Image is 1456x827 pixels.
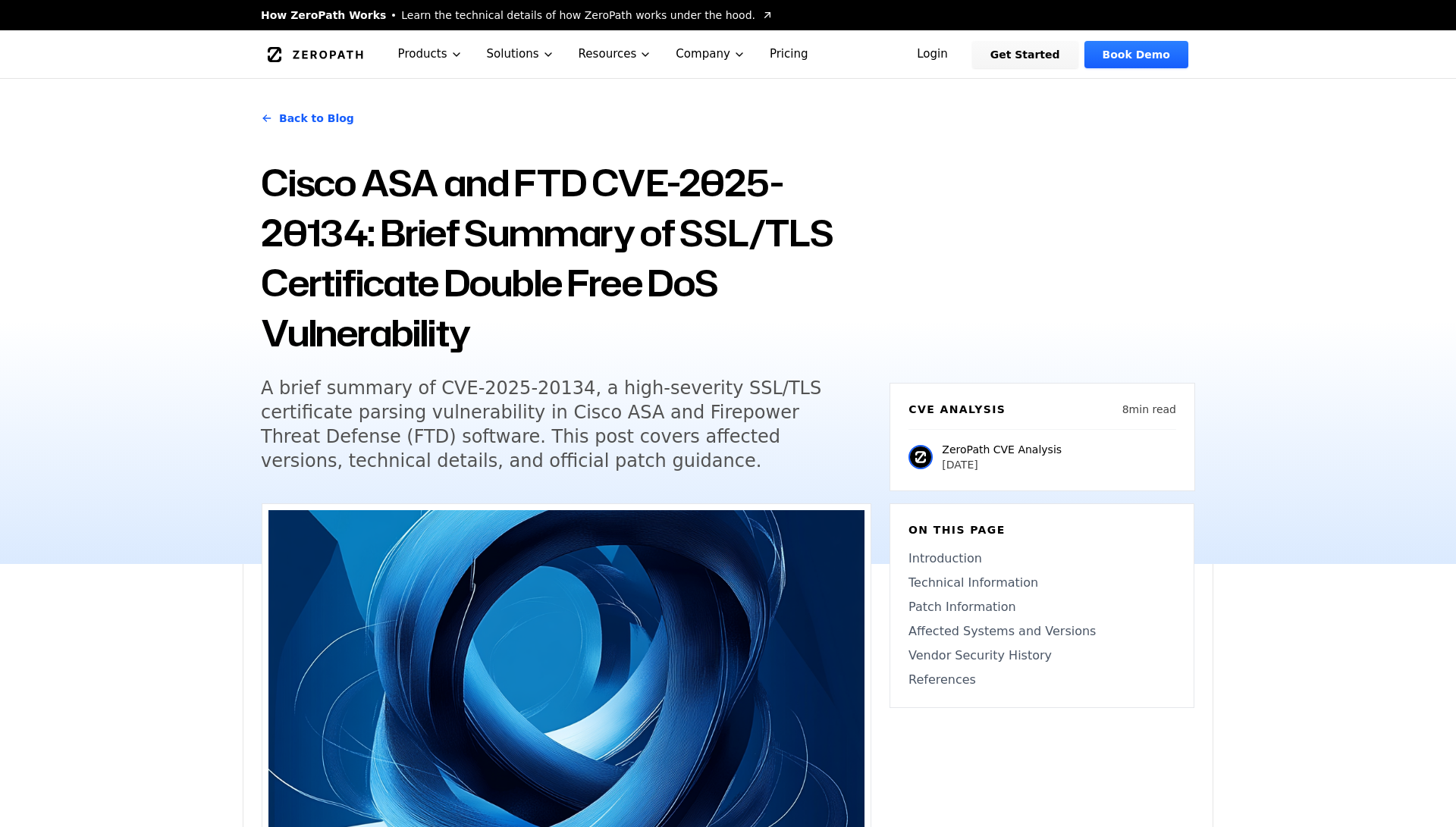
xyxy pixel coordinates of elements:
[475,30,566,78] button: Solutions
[261,8,386,23] span: How ZeroPath Works
[942,457,1062,472] p: [DATE]
[942,442,1062,457] p: ZeroPath CVE Analysis
[972,41,1078,68] a: Get Started
[758,30,821,78] a: Pricing
[908,402,1006,417] h6: CVE Analysis
[908,550,1175,568] a: Introduction
[908,671,1175,689] a: References
[908,622,1175,641] a: Affected Systems and Versions
[243,30,1213,78] nav: Global
[401,8,755,23] span: Learn the technical details of how ZeroPath works under the hood.
[261,97,354,139] a: Back to Blog
[566,30,664,78] button: Resources
[908,598,1175,616] a: Patch Information
[908,522,1175,537] h6: On this page
[899,41,966,68] a: Login
[261,376,843,473] h5: A brief summary of CVE-2025-20134, a high-severity SSL/TLS certificate parsing vulnerability in C...
[908,574,1175,592] a: Technical Information
[908,647,1175,665] a: Vendor Security History
[664,30,758,78] button: Company
[908,445,933,469] img: ZeroPath CVE Analysis
[261,8,773,23] a: How ZeroPath WorksLearn the technical details of how ZeroPath works under the hood.
[261,158,871,358] h1: Cisco ASA and FTD CVE-2025-20134: Brief Summary of SSL/TLS Certificate Double Free DoS Vulnerability
[1084,41,1188,68] a: Book Demo
[1122,402,1176,417] p: 8 min read
[386,30,475,78] button: Products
